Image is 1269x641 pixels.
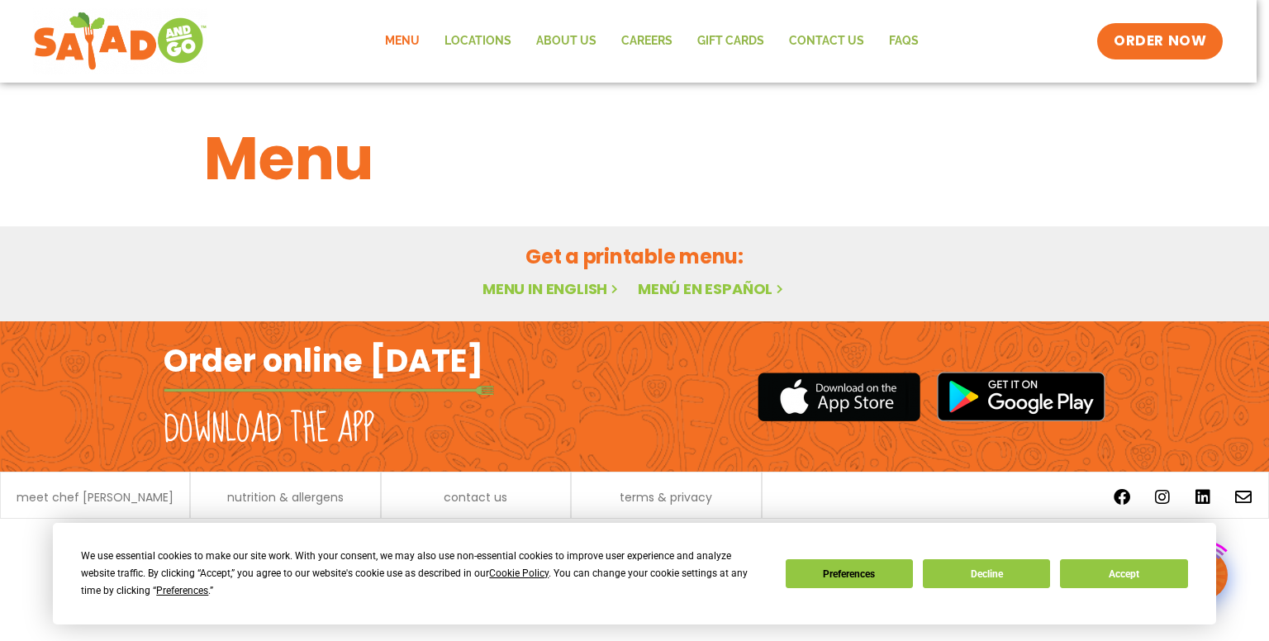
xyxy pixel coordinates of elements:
h2: Download the app [164,406,374,453]
img: appstore [758,370,920,424]
a: Locations [432,22,524,60]
h2: Order online [DATE] [164,340,483,381]
button: Decline [923,559,1050,588]
a: GIFT CARDS [685,22,777,60]
img: google_play [937,372,1105,421]
a: Menu [373,22,432,60]
span: ORDER NOW [1114,31,1206,51]
button: Preferences [786,559,913,588]
img: fork [164,386,494,395]
a: Menu in English [482,278,621,299]
h2: Get a printable menu: [204,242,1065,271]
a: nutrition & allergens [227,491,344,503]
span: Cookie Policy [489,567,549,579]
a: terms & privacy [620,491,712,503]
button: Accept [1060,559,1187,588]
a: FAQs [877,22,931,60]
div: Cookie Consent Prompt [53,523,1216,624]
a: contact us [444,491,507,503]
a: Menú en español [638,278,787,299]
span: Preferences [156,585,208,596]
a: Careers [609,22,685,60]
a: meet chef [PERSON_NAME] [17,491,173,503]
a: Contact Us [777,22,877,60]
div: We use essential cookies to make our site work. With your consent, we may also use non-essential ... [81,548,765,600]
a: ORDER NOW [1097,23,1223,59]
nav: Menu [373,22,931,60]
a: About Us [524,22,609,60]
img: new-SAG-logo-768×292 [33,8,207,74]
h1: Menu [204,114,1065,203]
